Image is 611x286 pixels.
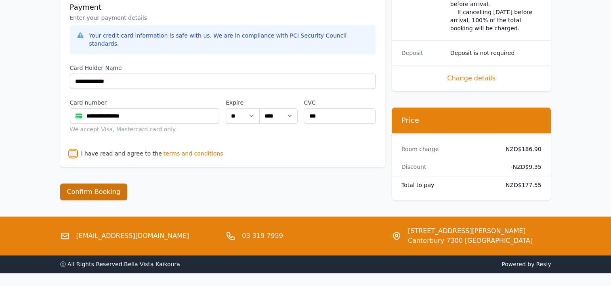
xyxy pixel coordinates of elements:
[164,149,223,158] span: terms and conditions
[89,32,369,48] div: Your credit card information is safe with us. We are in compliance with PCI Security Council stan...
[60,183,128,200] button: Confirm Booking
[408,226,533,236] span: [STREET_ADDRESS][PERSON_NAME]
[408,236,533,246] span: Canterbury 7300 [GEOGRAPHIC_DATA]
[401,116,542,125] h3: Price
[401,145,493,153] dt: Room charge
[450,49,542,57] dd: Deposit is not required
[70,14,376,22] p: Enter your payment details
[70,64,376,72] label: Card Holder Name
[60,261,180,267] span: ⓒ All Rights Reserved. Bella Vista Kaikoura
[76,231,189,241] a: [EMAIL_ADDRESS][DOMAIN_NAME]
[401,49,444,57] dt: Deposit
[242,231,283,241] a: 03 319 7959
[259,99,297,107] label: .
[499,145,542,153] dd: NZD$186.90
[304,99,375,107] label: CVC
[226,99,259,107] label: Expire
[401,181,493,189] dt: Total to pay
[309,260,551,268] span: Powered by
[499,163,542,171] dd: - NZD$9.35
[70,125,220,133] div: We accept Visa, Mastercard card only.
[536,261,551,267] a: Resly
[401,163,493,171] dt: Discount
[81,150,162,157] label: I have read and agree to the
[70,99,220,107] label: Card number
[70,2,376,12] h3: Payment
[499,181,542,189] dd: NZD$177.55
[401,74,542,83] span: Change details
